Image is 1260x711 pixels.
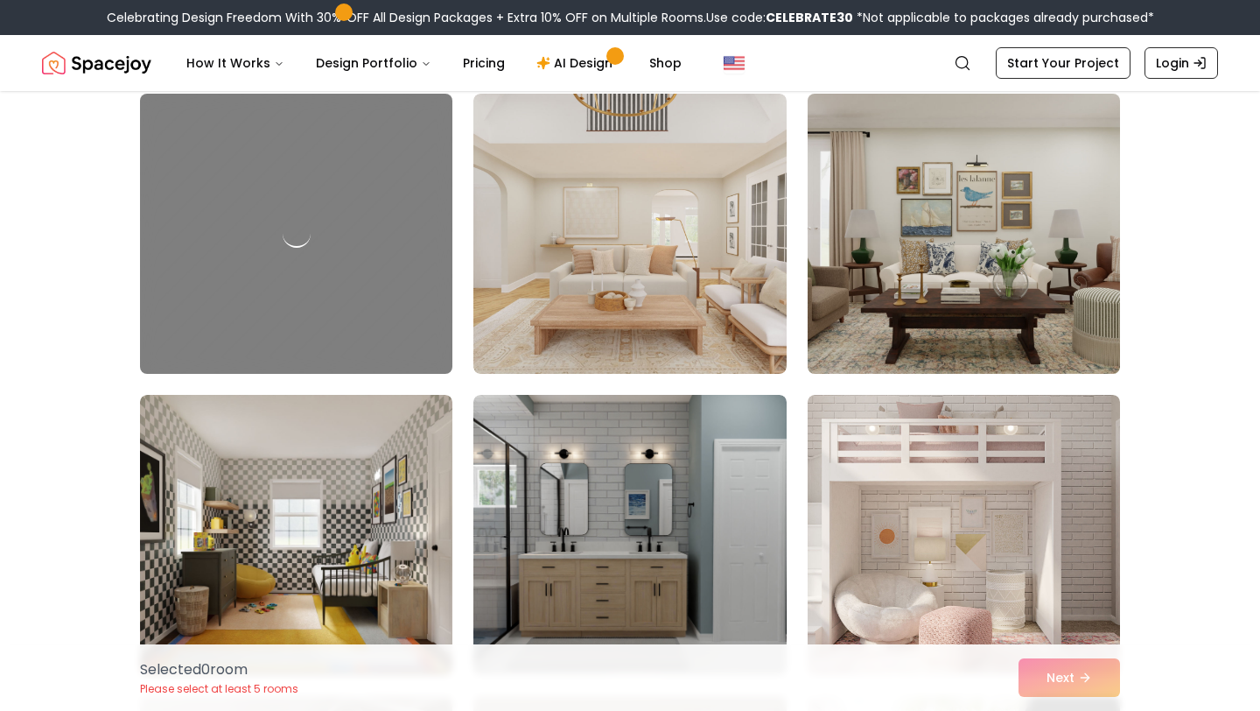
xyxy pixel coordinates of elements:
[140,682,298,696] p: Please select at least 5 rooms
[473,94,786,374] img: Room room-47
[1144,47,1218,79] a: Login
[42,35,1218,91] nav: Global
[302,46,445,81] button: Design Portfolio
[706,9,853,26] span: Use code:
[449,46,519,81] a: Pricing
[996,47,1130,79] a: Start Your Project
[172,46,696,81] nav: Main
[635,46,696,81] a: Shop
[766,9,853,26] b: CELEBRATE30
[172,46,298,81] button: How It Works
[522,46,632,81] a: AI Design
[853,9,1154,26] span: *Not applicable to packages already purchased*
[107,9,1154,26] div: Celebrating Design Freedom With 30% OFF All Design Packages + Extra 10% OFF on Multiple Rooms.
[140,395,452,675] img: Room room-49
[800,87,1128,381] img: Room room-48
[42,46,151,81] a: Spacejoy
[724,53,745,74] img: United States
[140,659,298,680] p: Selected 0 room
[473,395,786,675] img: Room room-50
[42,46,151,81] img: Spacejoy Logo
[808,395,1120,675] img: Room room-51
